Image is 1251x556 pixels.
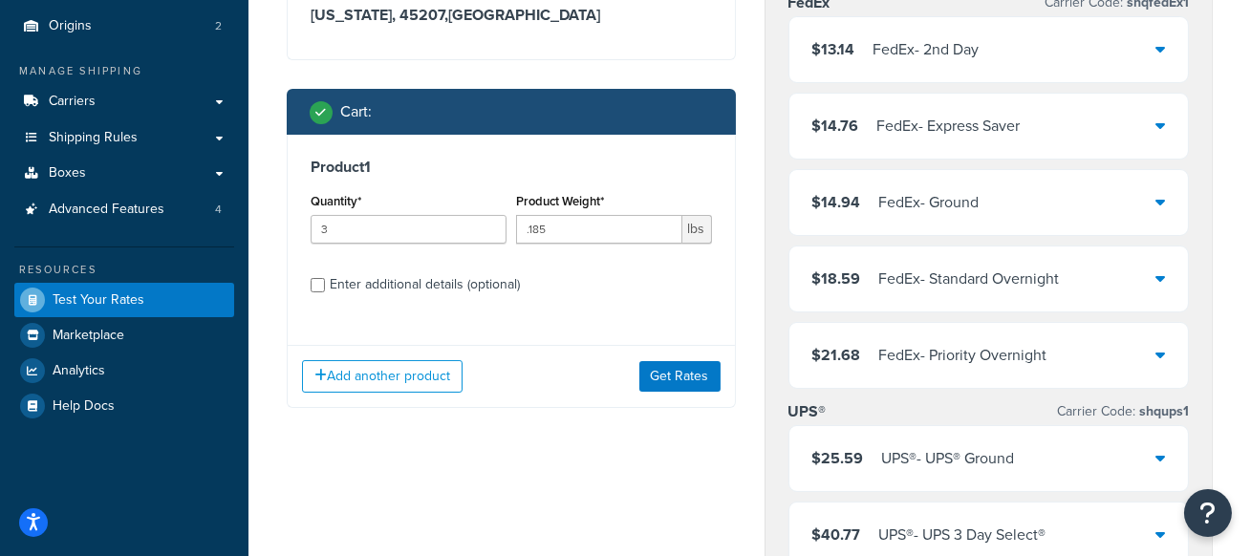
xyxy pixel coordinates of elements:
span: $21.68 [812,344,861,366]
a: Advanced Features4 [14,192,234,227]
div: UPS® - UPS 3 Day Select® [879,522,1046,548]
a: Test Your Rates [14,283,234,317]
span: Advanced Features [49,202,164,218]
span: lbs [682,215,712,244]
label: Product Weight* [516,194,604,208]
span: shqups1 [1135,401,1189,421]
h2: Cart : [340,103,372,120]
h3: [US_STATE], 45207 , [GEOGRAPHIC_DATA] [311,6,712,25]
span: Help Docs [53,398,115,415]
div: FedEx - Ground [879,189,980,216]
input: 0.00 [516,215,682,244]
span: $40.77 [812,524,861,545]
a: Help Docs [14,389,234,423]
span: $14.76 [812,115,859,137]
div: Manage Shipping [14,63,234,79]
button: Open Resource Center [1184,489,1232,537]
div: FedEx - Priority Overnight [879,342,1047,369]
span: Carriers [49,94,96,110]
div: FedEx - Express Saver [877,113,1021,139]
button: Get Rates [639,361,721,392]
span: 2 [215,18,222,34]
span: Marketplace [53,328,124,344]
div: UPS® - UPS® Ground [882,445,1015,472]
a: Carriers [14,84,234,119]
span: 4 [215,202,222,218]
p: Carrier Code: [1057,398,1189,425]
span: Boxes [49,165,86,182]
span: $18.59 [812,267,861,289]
span: Origins [49,18,92,34]
h3: UPS® [788,402,827,421]
div: Enter additional details (optional) [330,271,520,298]
span: $14.94 [812,191,861,213]
span: Analytics [53,363,105,379]
li: Origins [14,9,234,44]
input: Enter additional details (optional) [311,278,325,292]
a: Boxes [14,156,234,191]
button: Add another product [302,360,463,393]
li: Advanced Features [14,192,234,227]
label: Quantity* [311,194,361,208]
h3: Product 1 [311,158,712,177]
div: FedEx - 2nd Day [874,36,980,63]
span: $13.14 [812,38,855,60]
a: Shipping Rules [14,120,234,156]
div: Resources [14,262,234,278]
span: Test Your Rates [53,292,144,309]
input: 0.0 [311,215,507,244]
span: $25.59 [812,447,864,469]
div: FedEx - Standard Overnight [879,266,1060,292]
a: Marketplace [14,318,234,353]
a: Analytics [14,353,234,388]
span: Shipping Rules [49,130,138,146]
a: Origins2 [14,9,234,44]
